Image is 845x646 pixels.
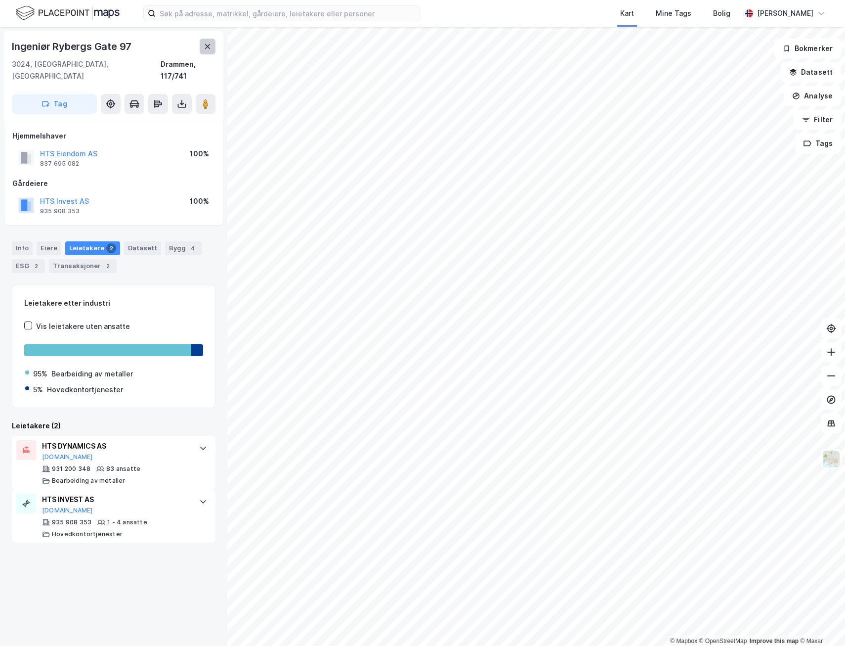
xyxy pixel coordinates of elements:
[16,4,120,22] img: logo.f888ab2527a4732fd821a326f86c7f29.svg
[757,7,813,19] div: [PERSON_NAME]
[12,259,45,273] div: ESG
[188,243,198,253] div: 4
[31,261,41,271] div: 2
[52,465,90,473] div: 931 200 348
[40,160,79,168] div: 837 695 082
[12,241,33,255] div: Info
[656,7,691,19] div: Mine Tags
[12,58,161,82] div: 3024, [GEOGRAPHIC_DATA], [GEOGRAPHIC_DATA]
[12,130,215,142] div: Hjemmelshaver
[42,494,189,506] div: HTS INVEST AS
[822,450,841,468] img: Z
[49,259,117,273] div: Transaksjoner
[750,638,799,645] a: Improve this map
[781,62,841,82] button: Datasett
[670,638,697,645] a: Mapbox
[107,518,147,526] div: 1 - 4 ansatte
[620,7,634,19] div: Kart
[12,420,215,432] div: Leietakere (2)
[47,384,123,396] div: Hovedkontortjenester
[51,368,133,380] div: Bearbeiding av metaller
[12,94,97,114] button: Tag
[156,6,420,21] input: Søk på adresse, matrikkel, gårdeiere, leietakere eller personer
[795,134,841,153] button: Tags
[65,241,120,255] div: Leietakere
[24,297,203,309] div: Leietakere etter industri
[12,178,215,189] div: Gårdeiere
[37,241,61,255] div: Eiere
[699,638,747,645] a: OpenStreetMap
[103,261,113,271] div: 2
[52,477,126,485] div: Bearbeiding av metaller
[794,110,841,130] button: Filter
[42,453,93,461] button: [DOMAIN_NAME]
[33,384,43,396] div: 5%
[774,39,841,58] button: Bokmerker
[190,148,209,160] div: 100%
[42,507,93,514] button: [DOMAIN_NAME]
[796,599,845,646] iframe: Chat Widget
[124,241,161,255] div: Datasett
[33,368,47,380] div: 95%
[165,241,202,255] div: Bygg
[40,207,80,215] div: 935 908 353
[36,321,130,332] div: Vis leietakere uten ansatte
[106,465,140,473] div: 83 ansatte
[42,440,189,452] div: HTS DYNAMICS AS
[190,195,209,207] div: 100%
[12,39,133,54] div: Ingeniør Rybergs Gate 97
[713,7,730,19] div: Bolig
[161,58,215,82] div: Drammen, 117/741
[52,518,91,526] div: 935 908 353
[106,243,116,253] div: 2
[784,86,841,106] button: Analyse
[52,530,123,538] div: Hovedkontortjenester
